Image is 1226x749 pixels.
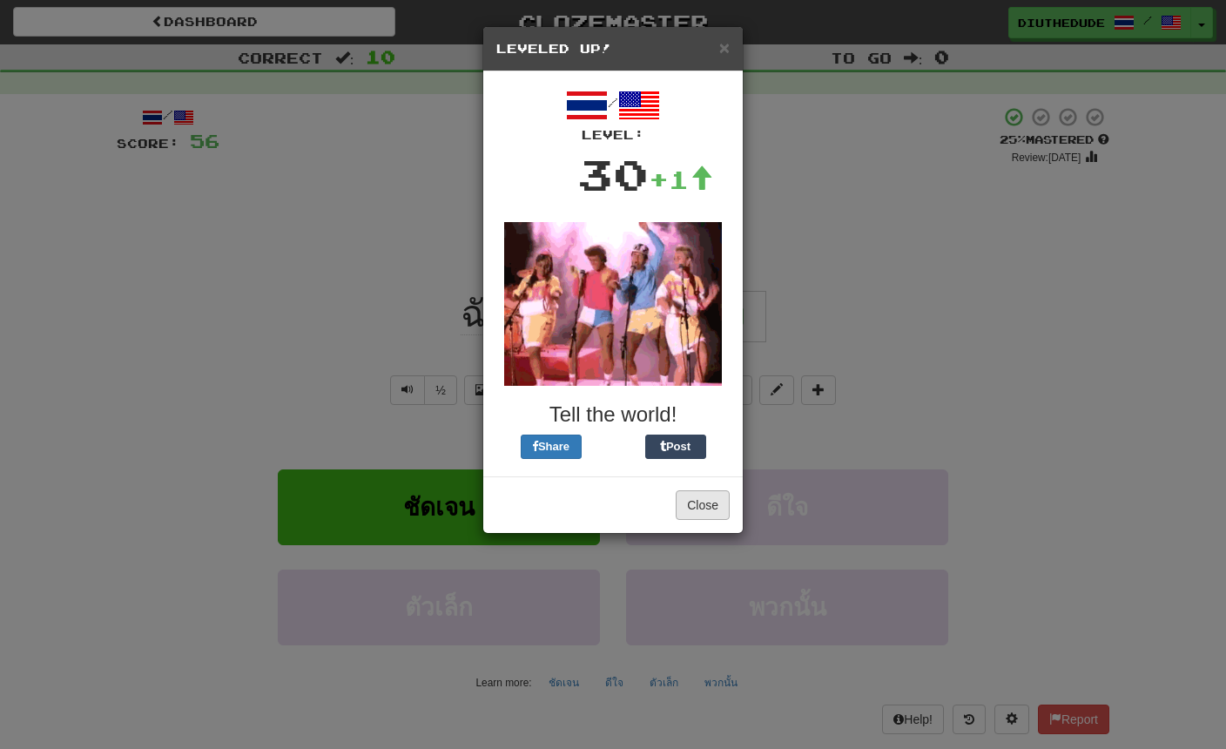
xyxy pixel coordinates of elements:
[504,222,722,386] img: dancing-0d422d2bf4134a41bd870944a7e477a280a918d08b0375f72831dcce4ed6eb41.gif
[577,144,649,205] div: 30
[496,126,730,144] div: Level:
[496,403,730,426] h3: Tell the world!
[521,435,582,459] button: Share
[496,40,730,57] h5: Leveled Up!
[645,435,706,459] button: Post
[649,162,713,197] div: +1
[719,38,730,57] button: Close
[582,435,645,459] iframe: X Post Button
[676,490,730,520] button: Close
[719,37,730,57] span: ×
[496,84,730,144] div: /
